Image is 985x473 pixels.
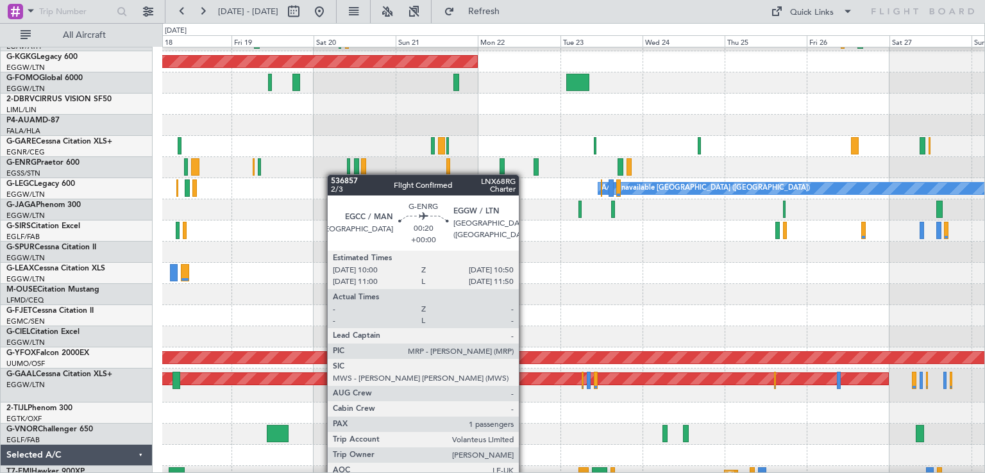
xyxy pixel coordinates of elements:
div: Thu 18 [149,35,231,47]
a: G-GARECessna Citation XLS+ [6,138,112,145]
span: G-FJET [6,307,32,315]
a: G-ENRGPraetor 600 [6,159,80,167]
span: Refresh [457,7,511,16]
span: 2-DBRV [6,95,35,103]
div: Mon 22 [478,35,560,47]
a: G-SIRSCitation Excel [6,222,80,230]
a: LIML/LIN [6,105,37,115]
a: EGMC/SEN [6,317,45,326]
a: UUMO/OSF [6,359,45,369]
a: M-OUSECitation Mustang [6,286,99,294]
a: EGGW/LTN [6,380,45,390]
a: G-LEAXCessna Citation XLS [6,265,105,272]
a: P4-AUAMD-87 [6,117,60,124]
span: G-ENRG [6,159,37,167]
a: EGGW/LTN [6,338,45,347]
div: Fri 26 [807,35,889,47]
a: EGGW/LTN [6,274,45,284]
a: G-FOMOGlobal 6000 [6,74,83,82]
span: G-VNOR [6,426,38,433]
div: Thu 25 [725,35,807,47]
a: G-CIELCitation Excel [6,328,80,336]
a: EGLF/FAB [6,232,40,242]
div: Sat 27 [889,35,972,47]
span: G-YFOX [6,349,36,357]
button: Refresh [438,1,515,22]
a: G-VNORChallenger 650 [6,426,93,433]
a: EGSS/STN [6,169,40,178]
span: 2-TIJL [6,404,28,412]
span: M-OUSE [6,286,37,294]
a: EGGW/LTN [6,63,45,72]
input: Trip Number [39,2,113,21]
span: G-SPUR [6,244,35,251]
span: G-LEGC [6,180,34,188]
a: 2-DBRVCIRRUS VISION SF50 [6,95,112,103]
div: [DATE] [165,26,187,37]
a: EGGW/LTN [6,84,45,94]
a: G-JAGAPhenom 300 [6,201,81,209]
a: EGNR/CEG [6,147,45,157]
div: Tue 23 [560,35,643,47]
a: LFMD/CEQ [6,295,44,305]
div: Wed 24 [643,35,725,47]
a: G-KGKGLegacy 600 [6,53,78,61]
div: Fri 19 [232,35,314,47]
a: EGGW/LTN [6,253,45,263]
div: Sun 21 [396,35,478,47]
a: EGGW/LTN [6,211,45,220]
a: FALA/HLA [6,126,40,136]
a: EGGW/LTN [6,190,45,199]
span: P4-AUA [6,117,35,124]
button: All Aircraft [14,25,139,46]
span: G-JAGA [6,201,36,209]
span: G-GARE [6,138,36,145]
a: EGTK/OXF [6,414,42,424]
button: Quick Links [764,1,859,22]
span: G-SIRS [6,222,31,230]
span: G-KGKG [6,53,37,61]
span: All Aircraft [33,31,135,40]
a: G-LEGCLegacy 600 [6,180,75,188]
a: 2-TIJLPhenom 300 [6,404,72,412]
div: Quick Links [790,6,834,19]
span: G-FOMO [6,74,39,82]
span: G-GAAL [6,370,36,378]
a: G-GAALCessna Citation XLS+ [6,370,112,378]
span: G-LEAX [6,265,34,272]
div: Sat 20 [314,35,396,47]
a: G-SPURCessna Citation II [6,244,96,251]
a: G-YFOXFalcon 2000EX [6,349,89,357]
a: EGLF/FAB [6,435,40,445]
a: G-FJETCessna Citation II [6,307,94,315]
span: [DATE] - [DATE] [218,6,278,17]
div: A/C Unavailable [GEOGRAPHIC_DATA] ([GEOGRAPHIC_DATA]) [602,179,810,198]
span: G-CIEL [6,328,30,336]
